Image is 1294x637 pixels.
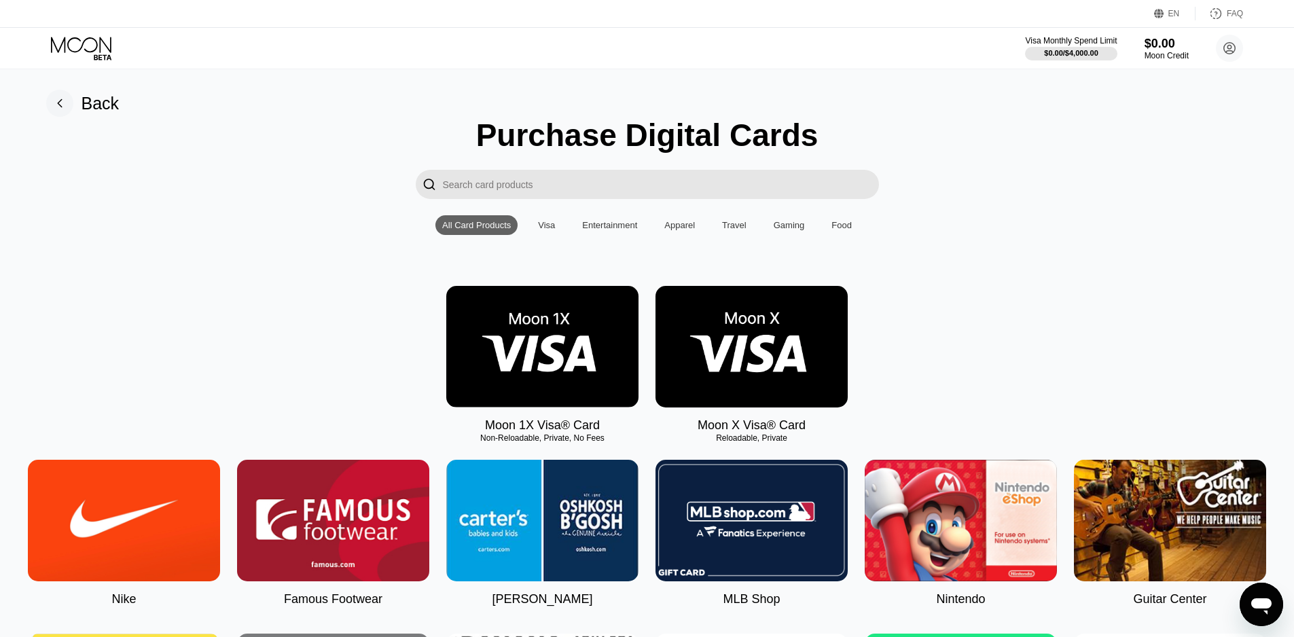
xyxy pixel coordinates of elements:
[1025,36,1117,60] div: Visa Monthly Spend Limit$0.00/$4,000.00
[1044,49,1098,57] div: $0.00 / $4,000.00
[492,592,592,606] div: [PERSON_NAME]
[1145,51,1189,60] div: Moon Credit
[1133,592,1206,606] div: Guitar Center
[531,215,562,235] div: Visa
[722,220,747,230] div: Travel
[767,215,812,235] div: Gaming
[46,90,120,117] div: Back
[1196,7,1243,20] div: FAQ
[658,215,702,235] div: Apparel
[82,94,120,113] div: Back
[435,215,518,235] div: All Card Products
[443,170,879,199] input: Search card products
[664,220,695,230] div: Apparel
[476,117,819,153] div: Purchase Digital Cards
[284,592,382,606] div: Famous Footwear
[1240,583,1283,626] iframe: Кнопка запуска окна обмена сообщениями
[582,220,637,230] div: Entertainment
[111,592,136,606] div: Nike
[485,418,600,433] div: Moon 1X Visa® Card
[423,177,436,192] div: 
[831,220,852,230] div: Food
[936,592,985,606] div: Nintendo
[1025,36,1117,45] div: Visa Monthly Spend Limit
[715,215,753,235] div: Travel
[655,433,848,443] div: Reloadable, Private
[575,215,644,235] div: Entertainment
[538,220,555,230] div: Visa
[416,170,443,199] div: 
[1145,37,1189,51] div: $0.00
[1168,9,1180,18] div: EN
[446,433,639,443] div: Non-Reloadable, Private, No Fees
[442,220,511,230] div: All Card Products
[698,418,806,433] div: Moon X Visa® Card
[774,220,805,230] div: Gaming
[1145,37,1189,60] div: $0.00Moon Credit
[825,215,859,235] div: Food
[1154,7,1196,20] div: EN
[723,592,780,606] div: MLB Shop
[1227,9,1243,18] div: FAQ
